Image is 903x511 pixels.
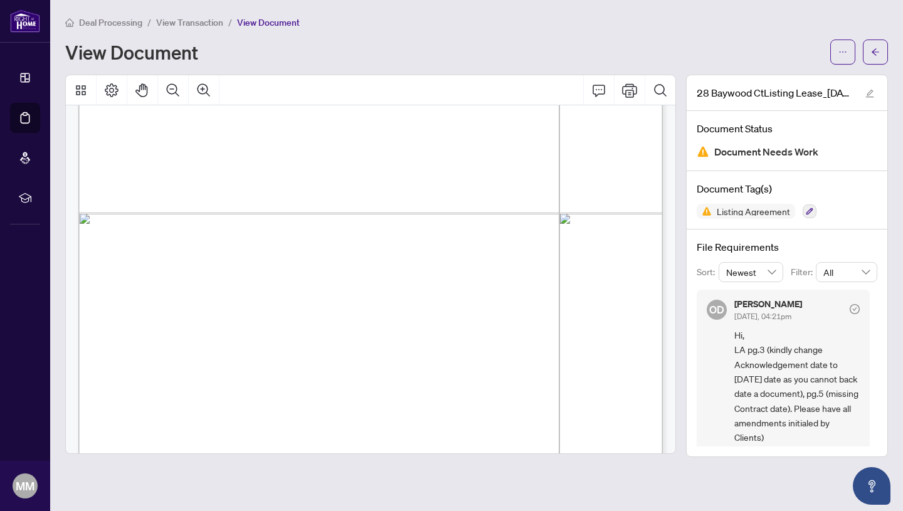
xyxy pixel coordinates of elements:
h1: View Document [65,42,198,62]
span: View Transaction [156,17,223,28]
span: OD [709,302,724,318]
span: View Document [237,17,300,28]
li: / [228,15,232,29]
span: Hi, LA pg.3 (kindly change Acknowledgement date to [DATE] date as you cannot back date a document... [734,328,860,445]
h5: [PERSON_NAME] [734,300,802,308]
span: 28 Baywood CtListing Lease_[DATE] 15_58_46.pdf [697,85,853,100]
h4: Document Tag(s) [697,181,877,196]
img: Status Icon [697,204,712,219]
button: Open asap [853,467,890,505]
img: logo [10,9,40,33]
span: Newest [726,263,776,282]
span: MM [16,477,34,495]
span: Listing Agreement [712,207,795,216]
span: home [65,18,74,27]
span: Deal Processing [79,17,142,28]
p: Filter: [791,265,816,279]
p: Sort: [697,265,719,279]
span: edit [865,89,874,98]
h4: File Requirements [697,240,877,255]
span: Document Needs Work [714,144,818,161]
span: All [823,263,870,282]
img: Document Status [697,145,709,158]
li: / [147,15,151,29]
span: arrow-left [871,48,880,56]
span: [DATE], 04:21pm [734,312,791,321]
span: ellipsis [838,48,847,56]
span: check-circle [850,304,860,314]
h4: Document Status [697,121,877,136]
